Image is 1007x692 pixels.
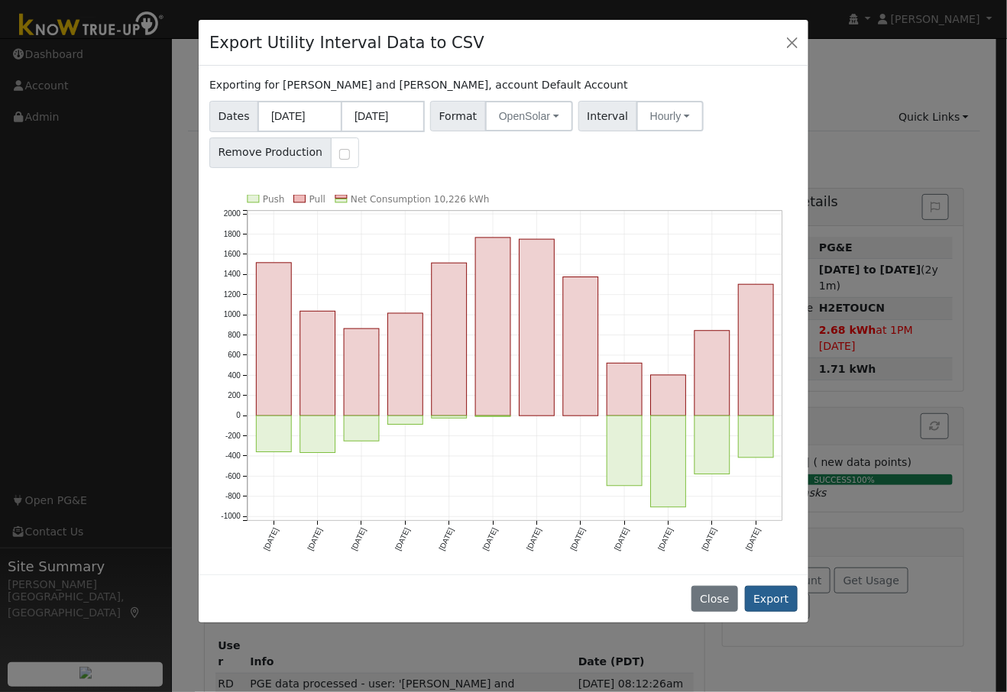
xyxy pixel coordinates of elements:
rect: onclick="" [695,416,730,474]
button: OpenSolar [485,101,573,131]
text: 800 [228,331,241,339]
text: [DATE] [656,526,674,551]
rect: onclick="" [300,416,335,452]
rect: onclick="" [607,416,642,486]
button: Close [782,31,803,53]
span: Interval [578,101,637,131]
rect: onclick="" [739,416,774,458]
h4: Export Utility Interval Data to CSV [209,31,484,55]
text: Net Consumption 10,226 kWh [351,194,490,205]
rect: onclick="" [257,263,292,416]
label: Exporting for [PERSON_NAME] and [PERSON_NAME], account Default Account [209,77,628,93]
text: 1000 [224,310,241,319]
text: 1600 [224,250,241,258]
rect: onclick="" [300,311,335,416]
text: 2000 [224,209,241,218]
text: -600 [225,472,241,480]
text: -800 [225,492,241,500]
text: [DATE] [350,526,368,551]
span: Format [430,101,486,131]
text: 200 [228,391,241,399]
text: [DATE] [701,526,718,551]
rect: onclick="" [388,416,423,424]
text: [DATE] [613,526,630,551]
rect: onclick="" [344,328,379,416]
text: [DATE] [262,526,280,551]
button: Export [745,586,798,612]
text: [DATE] [569,526,587,551]
rect: onclick="" [651,416,686,507]
span: Dates [209,101,258,132]
text: 1400 [224,270,241,278]
button: Hourly [636,101,704,131]
span: Remove Production [209,137,332,168]
rect: onclick="" [475,238,510,416]
text: [DATE] [438,526,455,551]
rect: onclick="" [257,416,292,451]
button: Close [691,586,738,612]
text: Push [263,194,285,205]
text: [DATE] [306,526,324,551]
text: 1200 [224,290,241,299]
rect: onclick="" [520,239,555,416]
rect: onclick="" [651,375,686,416]
text: 400 [228,370,241,379]
text: 600 [228,351,241,359]
text: Pull [309,194,325,205]
text: [DATE] [481,526,499,551]
rect: onclick="" [388,313,423,416]
text: [DATE] [393,526,411,551]
rect: onclick="" [695,331,730,416]
text: 0 [237,411,241,419]
rect: onclick="" [563,276,598,416]
rect: onclick="" [432,263,467,416]
text: -1000 [222,512,241,520]
rect: onclick="" [432,416,467,418]
rect: onclick="" [344,416,379,441]
text: [DATE] [744,526,762,551]
rect: onclick="" [739,284,774,416]
text: -400 [225,451,241,460]
text: 1800 [224,230,241,238]
text: [DATE] [525,526,542,551]
rect: onclick="" [607,363,642,416]
text: -200 [225,432,241,440]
